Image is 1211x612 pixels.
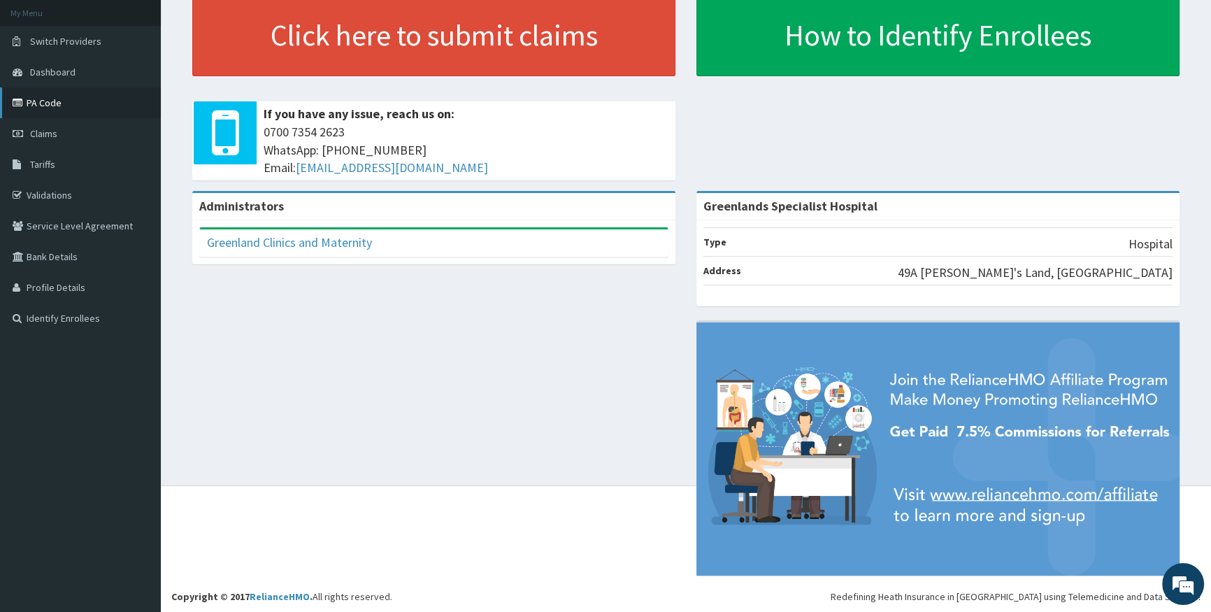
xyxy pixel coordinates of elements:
p: Hospital [1128,235,1173,253]
strong: Copyright © 2017 . [171,590,313,603]
p: 49A [PERSON_NAME]'s Land, [GEOGRAPHIC_DATA] [898,264,1173,282]
b: Administrators [199,198,284,214]
b: If you have any issue, reach us on: [264,106,454,122]
a: Greenland Clinics and Maternity [207,234,372,250]
span: Switch Providers [30,35,101,48]
img: provider-team-banner.png [696,322,1180,576]
span: Dashboard [30,66,76,78]
span: Tariffs [30,158,55,171]
b: Address [703,264,741,277]
span: 0700 7354 2623 WhatsApp: [PHONE_NUMBER] Email: [264,123,668,177]
strong: Greenlands Specialist Hospital [703,198,877,214]
div: Redefining Heath Insurance in [GEOGRAPHIC_DATA] using Telemedicine and Data Science! [831,590,1201,604]
a: [EMAIL_ADDRESS][DOMAIN_NAME] [296,159,488,176]
a: RelianceHMO [250,590,310,603]
b: Type [703,236,726,248]
span: Claims [30,127,57,140]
